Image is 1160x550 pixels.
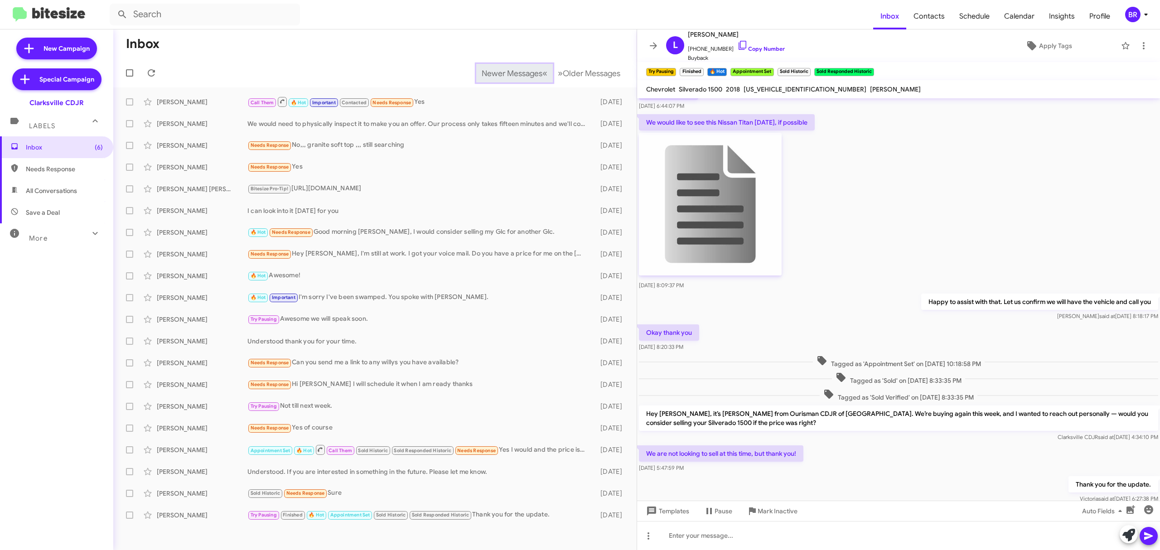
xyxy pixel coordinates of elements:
[309,512,324,518] span: 🔥 Hot
[870,85,921,93] span: [PERSON_NAME]
[1082,503,1126,519] span: Auto Fields
[247,162,590,172] div: Yes
[688,53,785,63] span: Buyback
[12,68,101,90] a: Special Campaign
[832,372,965,385] span: Tagged as 'Sold' on [DATE] 8:33:35 PM
[251,251,289,257] span: Needs Response
[679,85,722,93] span: Silverado 1500
[251,273,266,279] span: 🔥 Hot
[247,292,590,303] div: I'm sorry I've been swamped. You spoke with [PERSON_NAME].
[247,401,590,411] div: Not till next week.
[26,208,60,217] span: Save a Deal
[1068,476,1158,492] p: Thank you for the update.
[251,490,280,496] span: Sold Historic
[247,96,590,107] div: Yes
[296,448,312,454] span: 🔥 Hot
[730,68,773,76] small: Appointment Set
[873,3,906,29] span: Inbox
[157,511,247,520] div: [PERSON_NAME]
[639,405,1158,431] p: Hey [PERSON_NAME], it’s [PERSON_NAME] from Ourisman CDJR of [GEOGRAPHIC_DATA]. We’re buying again...
[372,100,411,106] span: Needs Response
[247,227,590,237] div: Good morning [PERSON_NAME], I would consider selling my Glc for another Glc.
[558,68,563,79] span: »
[590,250,629,259] div: [DATE]
[715,503,732,519] span: Pause
[1057,313,1158,319] span: [PERSON_NAME] [DATE] 8:18:17 PM
[157,119,247,128] div: [PERSON_NAME]
[482,68,542,78] span: Newer Messages
[639,343,683,350] span: [DATE] 8:20:33 PM
[1039,38,1072,54] span: Apply Tags
[29,234,48,242] span: More
[590,489,629,498] div: [DATE]
[552,64,626,82] button: Next
[251,229,266,235] span: 🔥 Hot
[1098,434,1114,440] span: said at
[312,100,336,106] span: Important
[157,293,247,302] div: [PERSON_NAME]
[376,512,406,518] span: Sold Historic
[247,444,590,455] div: Yes I would and the price is $48000
[590,380,629,389] div: [DATE]
[1082,3,1117,29] a: Profile
[342,100,367,106] span: Contacted
[637,503,696,519] button: Templates
[590,141,629,150] div: [DATE]
[251,381,289,387] span: Needs Response
[1099,313,1115,319] span: said at
[157,250,247,259] div: [PERSON_NAME]
[247,379,590,390] div: Hi [PERSON_NAME] I will schedule it when I am ready thanks
[590,119,629,128] div: [DATE]
[251,100,274,106] span: Call Them
[688,40,785,53] span: [PHONE_NUMBER]
[283,512,303,518] span: Finished
[157,402,247,411] div: [PERSON_NAME]
[157,445,247,454] div: [PERSON_NAME]
[639,464,684,471] span: [DATE] 5:47:59 PM
[157,467,247,476] div: [PERSON_NAME]
[1117,7,1150,22] button: BR
[247,467,590,476] div: Understood. If you are interested in something in the future. Please let me know.
[26,164,103,174] span: Needs Response
[639,133,782,275] img: 9k=
[1098,495,1114,502] span: said at
[1125,7,1141,22] div: BR
[726,85,740,93] span: 2018
[590,424,629,433] div: [DATE]
[251,294,266,300] span: 🔥 Hot
[814,68,874,76] small: Sold Responded Historic
[906,3,952,29] a: Contacts
[157,163,247,172] div: [PERSON_NAME]
[646,85,675,93] span: Chevrolet
[247,183,590,194] div: [URL][DOMAIN_NAME]
[457,448,496,454] span: Needs Response
[997,3,1042,29] a: Calendar
[157,141,247,150] div: [PERSON_NAME]
[247,423,590,433] div: Yes of course
[157,489,247,498] div: [PERSON_NAME]
[251,186,288,192] span: Bitesize Pro-Tip!
[590,97,629,106] div: [DATE]
[739,503,805,519] button: Mark Inactive
[157,337,247,346] div: [PERSON_NAME]
[157,206,247,215] div: [PERSON_NAME]
[251,425,289,431] span: Needs Response
[476,64,553,82] button: Previous
[247,314,590,324] div: Awesome we will speak soon.
[590,445,629,454] div: [DATE]
[29,98,84,107] div: Clarksville CDJR
[251,512,277,518] span: Try Pausing
[157,380,247,389] div: [PERSON_NAME]
[291,100,306,106] span: 🔥 Hot
[247,357,590,368] div: Can you send me a link to any willys you have available?
[590,402,629,411] div: [DATE]
[1042,3,1082,29] a: Insights
[251,360,289,366] span: Needs Response
[737,45,785,52] a: Copy Number
[590,467,629,476] div: [DATE]
[247,206,590,215] div: I can look into it [DATE] for you
[26,186,77,195] span: All Conversations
